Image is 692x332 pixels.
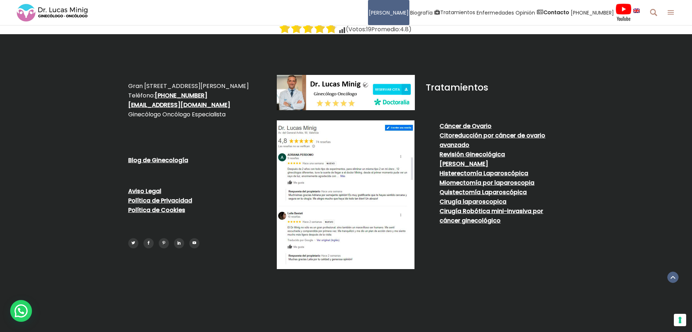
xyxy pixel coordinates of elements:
[440,169,528,177] a: Histerectomía Laparoscópica
[515,8,535,17] span: Opinión
[440,179,534,187] a: Miomectomía por laparoscopia
[366,25,371,33] span: 19
[128,156,188,164] a: Blog de Ginecología
[440,207,543,225] a: Cirugía Robótica mini-invasiva por cáncer ginecológico
[633,8,640,13] img: language english
[674,314,686,326] button: Sus preferencias de consentimiento para tecnologías de seguimiento
[155,91,207,100] a: [PHONE_NUMBER]
[440,8,475,17] span: Tratamientos
[543,9,569,16] strong: Contacto
[426,82,564,93] h2: Tratamientos
[477,8,514,17] span: Enfermedades
[571,8,614,17] span: [PHONE_NUMBER]
[128,196,192,205] a: Política de Privacidad
[440,197,506,206] a: Cirugía laparoscopica
[440,150,505,159] a: Revisión Ginecológica
[410,8,433,17] span: Biografía
[128,187,161,195] a: Aviso Legal
[440,188,527,196] a: Quistectomía Laparoscópica
[400,25,409,33] span: 4.8
[440,122,491,130] a: Cáncer de Ovario
[615,3,632,21] img: Videos Youtube Ginecología
[346,25,412,33] span: (Votos: Promedio: )
[369,8,409,17] span: [PERSON_NAME]
[128,81,266,119] p: Gran [STREET_ADDRESS][PERSON_NAME] Teléfono: Ginecólogo Oncólogo Especialista
[440,131,545,149] a: Citoreducción por cáncer de ovario avanzado
[277,75,415,110] img: dr-lucas-minig-doctoralia-ginecologo-oncologo.jpg
[128,101,230,109] a: [EMAIL_ADDRESS][DOMAIN_NAME]
[128,206,185,214] a: Política de Cookies
[440,160,488,168] a: [PERSON_NAME]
